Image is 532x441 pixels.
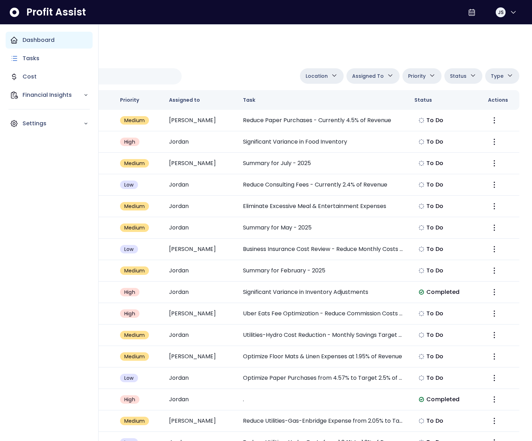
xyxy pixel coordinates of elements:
[124,181,134,188] span: Low
[426,116,443,125] span: To Do
[163,174,237,196] td: Jordan
[426,159,443,168] span: To Do
[419,311,424,316] img: todo
[306,72,328,80] span: Location
[163,131,237,153] td: Jordan
[124,203,145,210] span: Medium
[124,353,145,360] span: Medium
[23,73,37,81] p: Cost
[482,90,519,110] th: Actions
[419,289,424,295] img: completed
[124,138,135,145] span: High
[419,160,424,166] img: todo
[352,72,384,80] span: Assigned To
[237,346,409,367] td: Optimize Floor Mats & Linen Expenses at 1.95% of Revenue
[419,332,424,338] img: todo
[419,397,424,402] img: completed
[237,217,409,239] td: Summary for May - 2025
[163,346,237,367] td: [PERSON_NAME]
[124,289,135,296] span: High
[488,200,501,213] button: More
[237,389,409,410] td: .
[124,117,145,124] span: Medium
[419,118,424,123] img: todo
[124,396,135,403] span: High
[488,178,501,191] button: More
[124,224,145,231] span: Medium
[426,266,443,275] span: To Do
[237,410,409,432] td: Reduce Utilities-Gas-Enbridge Expense from 2.05% to Target 0.75% of Revenue
[426,352,443,361] span: To Do
[426,181,443,189] span: To Do
[163,196,237,217] td: Jordan
[124,310,135,317] span: High
[488,114,501,127] button: More
[237,303,409,325] td: Uber Eats Fee Optimization - Reduce Commission Costs by $7,000+
[163,410,237,432] td: [PERSON_NAME]
[419,418,424,424] img: todo
[124,374,134,382] span: Low
[498,9,503,16] span: JS
[491,72,503,80] span: Type
[237,239,409,260] td: Business Insurance Cost Review - Reduce Monthly Costs by $1,500
[163,325,237,346] td: Jordan
[419,354,424,359] img: todo
[163,282,237,303] td: Jordan
[419,139,424,145] img: todo
[426,223,443,232] span: To Do
[237,367,409,389] td: Optimize Paper Purchases from 4.57% to Target 2.5% of Revenue
[426,138,443,146] span: To Do
[488,329,501,341] button: More
[488,157,501,170] button: More
[408,72,426,80] span: Priority
[488,415,501,427] button: More
[237,260,409,282] td: Summary for February - 2025
[163,389,237,410] td: Jordan
[237,131,409,153] td: Significant Variance in Food Inventory
[419,375,424,381] img: todo
[419,203,424,209] img: todo
[237,174,409,196] td: Reduce Consulting Fees - Currently 2.4% of Revenue
[23,119,83,128] p: Settings
[124,160,145,167] span: Medium
[163,303,237,325] td: [PERSON_NAME]
[488,372,501,384] button: More
[26,6,86,19] span: Profit Assist
[488,221,501,234] button: More
[163,260,237,282] td: Jordan
[426,374,443,382] span: To Do
[426,395,459,404] span: Completed
[163,367,237,389] td: Jordan
[450,72,467,80] span: Status
[488,307,501,320] button: More
[419,225,424,231] img: todo
[426,202,443,210] span: To Do
[124,246,134,253] span: Low
[237,110,409,131] td: Reduce Paper Purchases - Currently 4.5% of Revenue
[426,331,443,339] span: To Do
[237,282,409,303] td: Significant Variance in Inventory Adjustments
[426,288,459,296] span: Completed
[237,196,409,217] td: Eliminate Excessive Meal & Entertainment Expenses
[23,36,55,44] p: Dashboard
[23,54,39,63] p: Tasks
[237,325,409,346] td: Utilities-Hydro Cost Reduction - Monthly Savings Target $1,000+
[488,243,501,256] button: More
[426,245,443,253] span: To Do
[426,417,443,425] span: To Do
[488,350,501,363] button: More
[114,90,163,110] th: Priority
[426,309,443,318] span: To Do
[488,393,501,406] button: More
[419,182,424,188] img: todo
[488,136,501,148] button: More
[488,286,501,298] button: More
[419,268,424,273] img: todo
[124,267,145,274] span: Medium
[163,90,237,110] th: Assigned to
[419,246,424,252] img: todo
[124,332,145,339] span: Medium
[163,239,237,260] td: [PERSON_NAME]
[488,264,501,277] button: More
[163,153,237,174] td: [PERSON_NAME]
